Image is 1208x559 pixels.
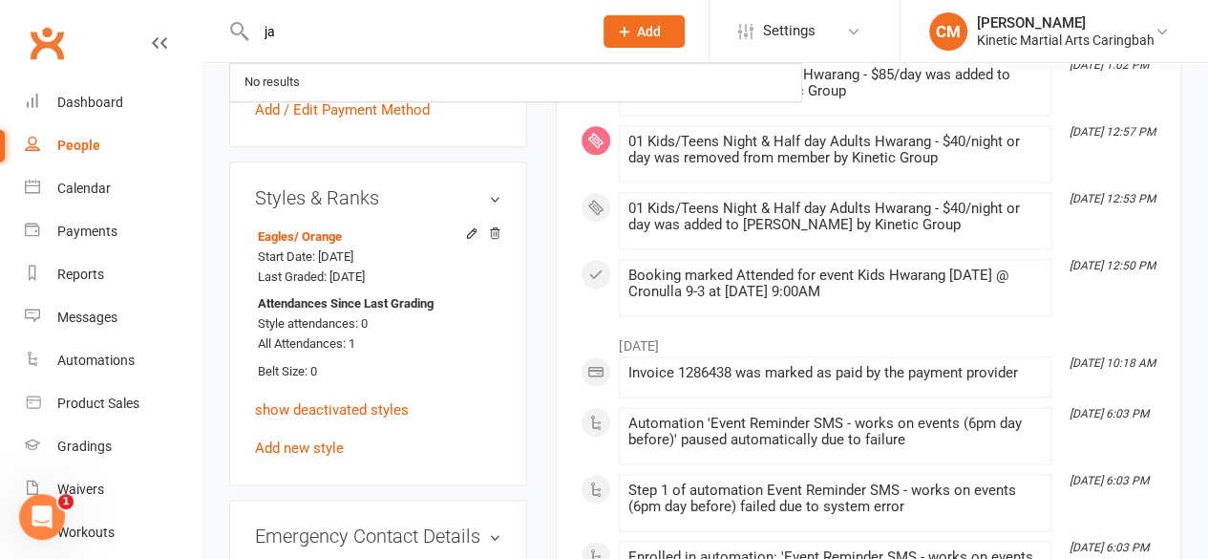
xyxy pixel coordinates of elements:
[627,67,1043,99] div: Full day Kids/Teens/Adults Hwarang - $85/day was added to [PERSON_NAME] by Kinetic Group
[1070,192,1155,205] i: [DATE] 12:53 PM
[258,229,342,244] a: Eagles
[1070,259,1155,272] i: [DATE] 12:50 PM
[258,269,365,284] span: Last Graded: [DATE]
[627,268,1043,300] div: Booking marked Attended for event Kids Hwarang [DATE] @ Cronulla 9-3 at [DATE] 9:00AM
[929,12,967,51] div: CM
[1070,125,1155,139] i: [DATE] 12:57 PM
[57,267,104,282] div: Reports
[25,253,201,296] a: Reports
[57,439,112,454] div: Gradings
[1070,356,1155,370] i: [DATE] 10:18 AM
[57,181,111,196] div: Calendar
[23,19,71,67] a: Clubworx
[1070,474,1149,487] i: [DATE] 6:03 PM
[627,201,1043,233] div: 01 Kids/Teens Night & Half day Adults Hwarang - $40/night or day was added to [PERSON_NAME] by Ki...
[1070,407,1149,420] i: [DATE] 6:03 PM
[57,138,100,153] div: People
[255,440,344,457] a: Add new style
[57,224,117,239] div: Payments
[604,15,685,48] button: Add
[25,167,201,210] a: Calendar
[627,134,1043,166] div: 01 Kids/Teens Night & Half day Adults Hwarang - $40/night or day was removed from member by Kinet...
[25,425,201,468] a: Gradings
[25,511,201,554] a: Workouts
[258,294,434,314] strong: Attendances Since Last Grading
[57,525,115,540] div: Workouts
[57,310,117,325] div: Messages
[258,316,368,331] span: Style attendances: 0
[25,81,201,124] a: Dashboard
[258,249,353,264] span: Start Date: [DATE]
[627,416,1043,448] div: Automation 'Event Reminder SMS - works on events (6pm day before)' paused automatically due to fa...
[58,494,74,509] span: 1
[258,336,355,351] span: All Attendances: 1
[977,32,1155,49] div: Kinetic Martial Arts Caringbah
[25,210,201,253] a: Payments
[57,353,135,368] div: Automations
[19,494,65,540] iframe: Intercom live chat
[250,18,579,45] input: Search...
[57,482,104,497] div: Waivers
[1070,541,1149,554] i: [DATE] 6:03 PM
[255,401,409,419] a: show deactivated styles
[57,95,123,110] div: Dashboard
[977,14,1155,32] div: [PERSON_NAME]
[255,187,501,208] h3: Styles & Ranks
[25,468,201,511] a: Waivers
[637,24,661,39] span: Add
[25,124,201,167] a: People
[25,382,201,425] a: Product Sales
[763,10,816,53] span: Settings
[627,483,1043,515] div: Step 1 of automation Event Reminder SMS - works on events (6pm day before) failed due to system e...
[258,364,317,378] span: Belt Size: 0
[239,69,306,97] div: No results
[25,296,201,339] a: Messages
[57,396,139,411] div: Product Sales
[25,339,201,382] a: Automations
[255,526,501,547] h3: Emergency Contact Details
[581,326,1156,356] li: [DATE]
[294,229,342,244] span: / Orange
[1070,58,1149,72] i: [DATE] 1:02 PM
[627,365,1043,381] div: Invoice 1286438 was marked as paid by the payment provider
[255,98,430,121] a: Add / Edit Payment Method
